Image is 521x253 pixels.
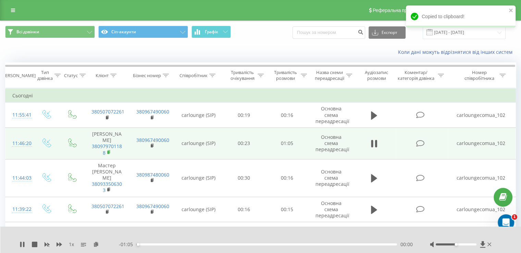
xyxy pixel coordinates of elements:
div: Статус [64,73,78,79]
button: Графік [191,26,231,38]
div: Бізнес номер [133,73,161,79]
div: Назва схеми переадресації [315,70,344,81]
div: 11:46:20 [12,137,26,150]
td: 00:18 [222,222,265,242]
td: 00:45 [265,222,309,242]
a: 380968164501 [91,226,124,232]
div: Тривалість розмови [272,70,299,81]
button: Сіп-акаунти [98,26,188,38]
div: 11:39:22 [12,203,26,216]
td: 00:15 [265,197,309,222]
div: Клієнт [96,73,109,79]
button: Експорт [369,26,406,39]
span: Всі дзвінки [16,29,39,35]
span: Графік [205,29,218,34]
div: Аудіозапис розмови [360,70,393,81]
td: Основна схема переадресації [309,159,353,197]
div: Номер співробітника [461,70,498,81]
td: 00:16 [265,159,309,197]
div: [PERSON_NAME] [1,73,36,79]
td: carlounge (SIP) [174,197,223,222]
td: carloungecomua_102 [447,159,516,197]
td: 01:05 [265,128,309,159]
td: 00:16 [265,103,309,128]
td: carloungecomua_102 [447,128,516,159]
span: 00:00 [400,241,413,248]
div: Співробітник [179,73,208,79]
td: Сьогодні [5,89,516,103]
a: 380967490060 [136,203,169,209]
a: 380507072261 [91,108,124,115]
input: Пошук за номером [293,26,365,39]
span: Реферальна програма [373,8,423,13]
a: 380967490060 [136,137,169,143]
td: carloungecomua_102 [447,103,516,128]
td: 00:16 [222,197,265,222]
td: Основна схема переадресації [309,197,353,222]
td: 00:23 [222,128,265,159]
div: Accessibility label [137,243,139,246]
button: Всі дзвінки [5,26,95,38]
div: Тип дзвінка [37,70,53,81]
a: 380507072261 [91,203,124,209]
td: Мастер [PERSON_NAME] [85,159,129,197]
div: 11:16:22 [12,225,26,239]
a: 380979701188 [92,143,122,156]
div: Copied to clipboard! [406,5,516,27]
div: 11:44:03 [12,171,26,185]
span: - 01:05 [119,241,136,248]
a: Коли дані можуть відрізнятися вiд інших систем [398,49,516,55]
td: carloungecomua_102 [447,197,516,222]
iframe: Intercom live chat [498,214,514,231]
td: 00:19 [222,103,265,128]
a: 380987480060 [136,171,169,178]
div: Тривалість очікування [229,70,256,81]
div: Коментар/категорія дзвінка [396,70,436,81]
button: close [509,8,513,14]
a: 380967490060 [136,108,169,115]
td: carlounge (SIP) [174,159,223,197]
td: carlounge (SIP) [174,103,223,128]
td: Основна схема переадресації [309,103,353,128]
td: carloungecomua_101 [447,222,516,242]
span: 1 x [69,241,74,248]
a: 380967490060 [136,226,169,232]
td: carlounge (SIP) [174,222,223,242]
a: 380933506303 [92,181,122,193]
div: 11:55:41 [12,108,26,122]
td: Основна схема переадресації [309,128,353,159]
td: [PERSON_NAME] [85,128,129,159]
span: 1 [512,214,517,220]
td: 00:30 [222,159,265,197]
div: Accessibility label [455,243,457,246]
td: carlounge (SIP) [174,128,223,159]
